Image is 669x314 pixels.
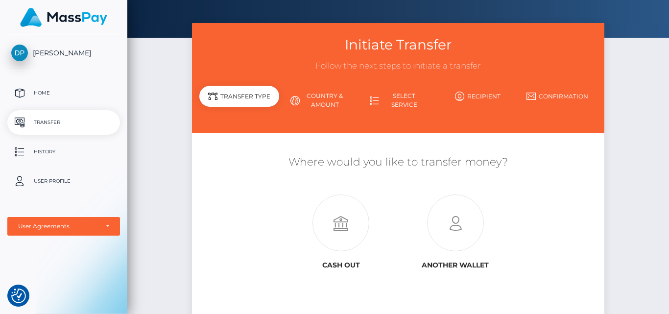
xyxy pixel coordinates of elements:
a: Transfer Type [199,88,279,113]
p: History [11,145,116,159]
h6: Another wallet [406,261,505,269]
div: Transfer Type [199,86,279,107]
h6: Cash out [291,261,391,269]
a: Home [7,81,120,105]
a: Country & Amount [279,88,358,113]
h3: Follow the next steps to initiate a transfer [199,60,597,72]
img: MassPay [20,8,107,27]
p: Transfer [11,115,116,130]
a: User Profile [7,169,120,193]
div: User Agreements [18,222,98,230]
p: Home [11,86,116,100]
button: User Agreements [7,217,120,236]
a: Recipient [438,88,517,105]
a: Transfer [7,110,120,135]
p: User Profile [11,174,116,189]
a: Select Service [358,88,438,113]
h3: Initiate Transfer [199,35,597,54]
a: History [7,140,120,164]
a: Confirmation [517,88,597,105]
span: [PERSON_NAME] [7,48,120,57]
img: Revisit consent button [11,289,26,303]
h5: Where would you like to transfer money? [199,155,597,170]
button: Consent Preferences [11,289,26,303]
